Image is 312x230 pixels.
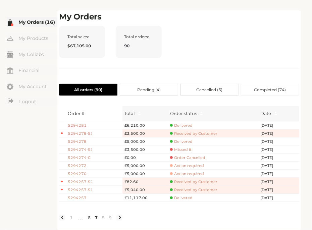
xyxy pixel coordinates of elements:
span: Action required [170,171,204,176]
a: My Account [7,81,57,91]
span: [DATE] [261,155,281,161]
span: 5294274-C [68,155,92,161]
td: £82.60 [122,178,168,186]
a: 1 [68,215,75,221]
span: Delivered [170,123,193,128]
div: Menu [7,17,57,107]
img: my-hanger.svg [7,35,13,42]
a: Logout [7,98,57,106]
span: $67,105.00 [67,42,97,50]
th: Order # [66,106,122,121]
span: 5294274-S1 [68,147,92,153]
h2: My Orders [59,12,299,22]
img: my-friends.svg [7,51,13,58]
span: caret-down [138,113,141,117]
td: £5,000.00 [122,170,168,178]
span: Received by Customer [170,131,217,136]
span: 5294257-S2 [68,179,92,185]
li: Next Page [116,215,122,221]
span: [DATE] [261,131,281,136]
span: Pending ( 4 ) [137,84,161,95]
span: caret-down [200,113,203,117]
a: 8 [100,215,107,221]
a: 6 [86,215,93,221]
td: £3,500.00 [122,129,168,137]
span: 5294278-S1 [68,131,92,136]
td: £5,040.00 [122,186,168,194]
td: £5,000.00 [122,162,168,170]
div: Order status [170,110,197,117]
span: Delivered [170,139,193,144]
span: Order Cancelled [170,155,205,160]
li: Previous 5 Pages [75,212,86,223]
img: my-account.svg [7,83,13,90]
a: My Collabs [7,49,57,59]
span: 5294272 [68,163,92,169]
td: £5,000.00 [122,137,168,146]
span: [DATE] [261,171,281,177]
span: [DATE] [261,139,281,145]
span: Completed ( 74 ) [254,84,286,95]
span: Total orders: [124,34,153,40]
span: Total [124,110,135,117]
a: 7 [93,215,100,221]
li: Previous Page [59,215,65,221]
a: 9 [107,215,114,221]
img: my-order.svg [7,19,13,26]
a: Financial [7,65,57,75]
span: All orders ( 90 ) [74,84,102,95]
span: [DATE] [261,163,281,169]
span: [DATE] [261,123,281,128]
a: My Orders (16) [7,17,57,27]
span: 5294281 [68,123,92,128]
td: £11,117.00 [122,194,168,202]
td: £3,500.00 [122,146,168,154]
span: caret-up [200,111,203,114]
span: 5294257 [68,195,92,201]
span: [DATE] [261,187,281,193]
img: my-financial.svg [7,67,13,74]
span: Cancelled ( 5 ) [196,84,222,95]
span: Received by Customer [170,187,217,192]
span: 90 [124,42,153,50]
span: caret-up [138,111,141,114]
span: Action required [170,163,204,168]
td: £0.00 [122,154,168,162]
span: Total sales: [67,34,97,40]
span: Date [261,110,271,117]
span: [DATE] [261,147,281,153]
span: Missed it! [170,147,193,152]
span: 5294270 [68,171,92,177]
span: 5294278 [68,139,92,145]
span: caret-up [274,111,278,114]
span: caret-down [274,113,278,117]
td: £6,210.00 [122,121,168,129]
span: 5294257-S1 [68,187,92,193]
span: [DATE] [261,195,281,201]
span: Delivered [170,195,193,200]
span: [DATE] [261,179,281,185]
a: My Products [7,33,57,43]
span: Received by Customer [170,179,217,184]
span: ••• [75,214,86,222]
